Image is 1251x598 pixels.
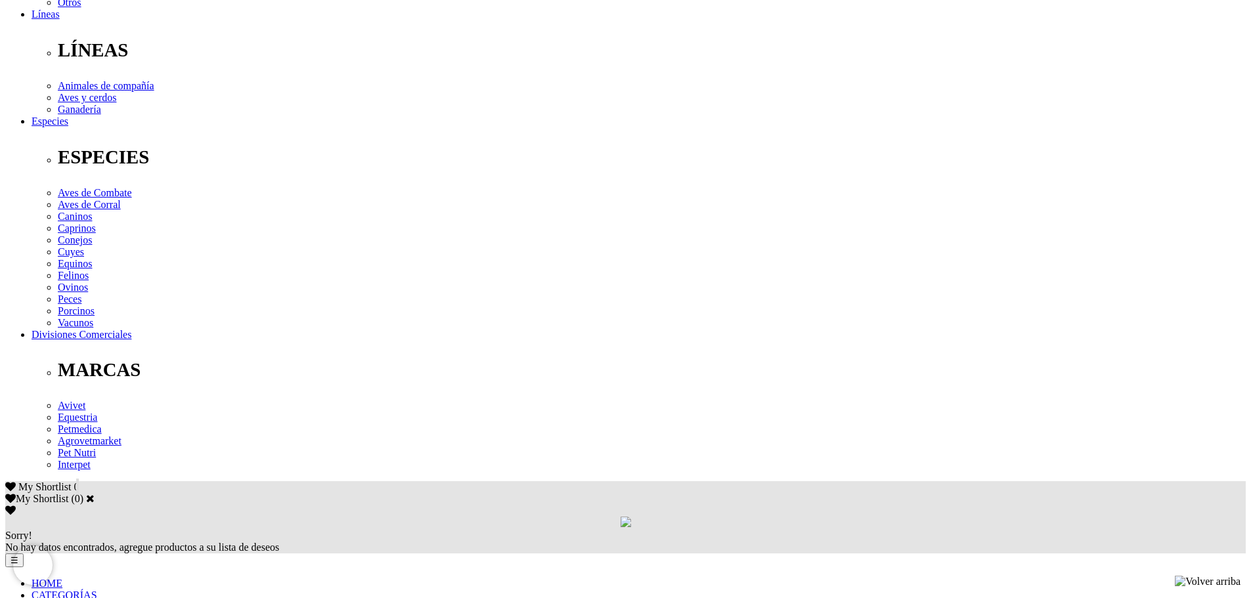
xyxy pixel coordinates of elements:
p: ESPECIES [58,146,1246,168]
a: Caninos [58,211,92,222]
img: Volver arriba [1175,576,1240,587]
button: ☰ [5,553,24,567]
a: Peces [58,293,81,305]
a: Líneas [32,9,60,20]
a: Pet Nutri [58,447,96,458]
span: 0 [74,481,79,492]
a: Divisiones Comerciales [32,329,131,340]
a: Interpet [58,459,91,470]
span: Sorry! [5,530,32,541]
a: Aves de Combate [58,187,132,198]
a: Equinos [58,258,92,269]
p: LÍNEAS [58,39,1246,61]
a: Conejos [58,234,92,246]
a: Cerrar [86,493,95,503]
a: Petmedica [58,423,102,435]
a: Agrovetmarket [58,435,121,446]
a: Caprinos [58,223,96,234]
p: MARCAS [58,359,1246,381]
a: Ovinos [58,282,88,293]
a: Porcinos [58,305,95,316]
a: Felinos [58,270,89,281]
label: 0 [75,493,80,504]
a: Especies [32,116,68,127]
img: loading.gif [621,517,631,527]
label: My Shortlist [5,493,68,504]
a: Aves y cerdos [58,92,116,103]
a: Cuyes [58,246,84,257]
a: Animales de compañía [58,80,154,91]
a: Equestria [58,412,97,423]
span: My Shortlist [18,481,71,492]
a: Vacunos [58,317,93,328]
a: Aves de Corral [58,199,121,210]
iframe: Brevo live chat [13,545,53,585]
span: ( ) [71,493,83,504]
div: No hay datos encontrados, agregue productos a su lista de deseos [5,530,1246,553]
a: Avivet [58,400,85,411]
a: Ganadería [58,104,101,115]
